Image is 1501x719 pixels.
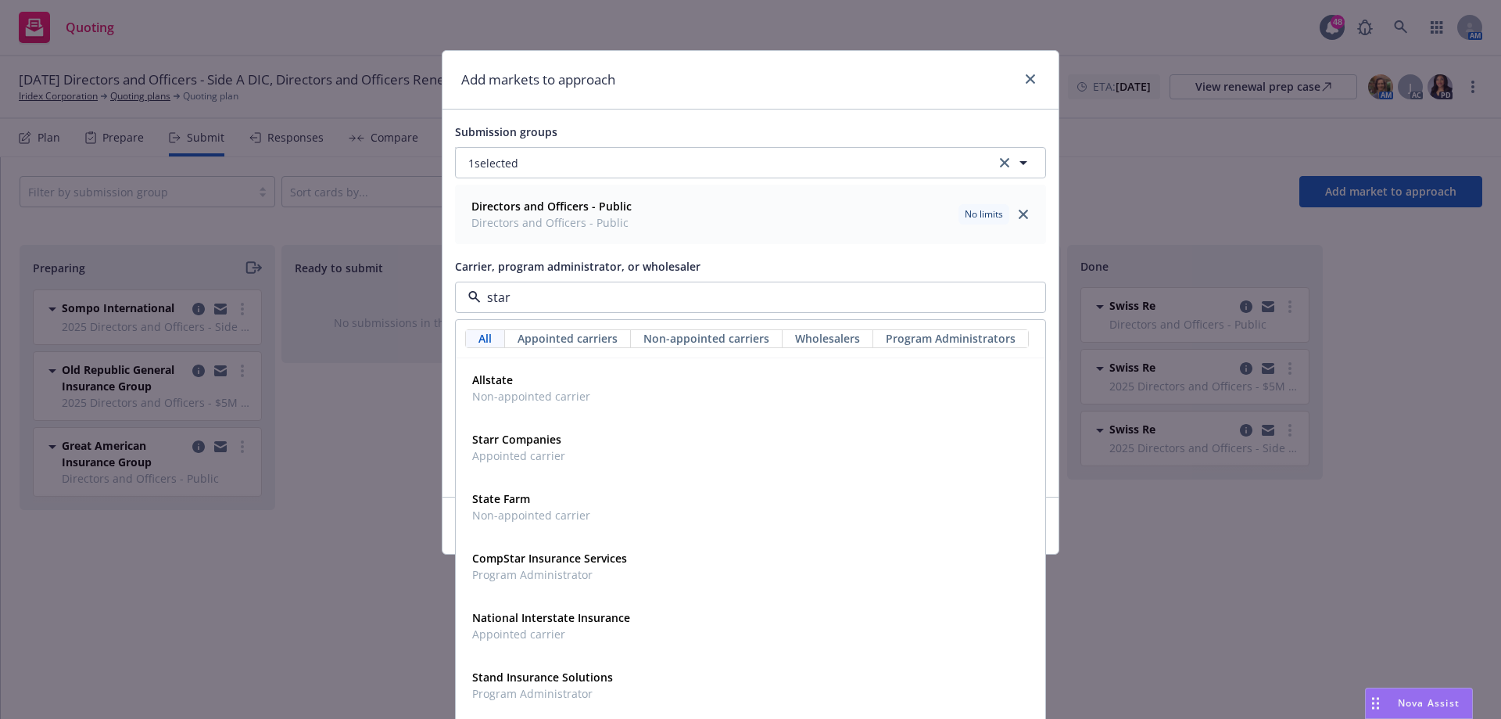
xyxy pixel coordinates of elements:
[472,685,613,702] span: Program Administrator
[886,330,1016,347] span: Program Administrators
[455,147,1046,178] button: 1selectedclear selection
[472,491,530,506] strong: State Farm
[472,626,630,642] span: Appointed carrier
[795,330,860,347] span: Wholesalers
[472,448,565,464] span: Appointed carrier
[472,372,513,387] strong: Allstate
[468,155,518,171] span: 1 selected
[472,432,561,447] strong: Starr Companies
[1365,688,1473,719] button: Nova Assist
[455,259,700,274] span: Carrier, program administrator, or wholesaler
[518,330,618,347] span: Appointed carriers
[1014,205,1033,224] a: close
[1398,696,1460,710] span: Nova Assist
[481,288,1014,307] input: Select a carrier, program administrator, or wholesaler
[472,670,613,685] strong: Stand Insurance Solutions
[1021,70,1040,88] a: close
[472,566,627,583] span: Program Administrator
[471,214,632,231] span: Directors and Officers - Public
[965,207,1003,221] span: No limits
[643,330,769,347] span: Non-appointed carriers
[895,316,1046,333] a: View Top Trading Partners
[472,551,627,566] strong: CompStar Insurance Services
[478,330,492,347] span: All
[471,199,632,214] strong: Directors and Officers - Public
[461,70,615,90] h1: Add markets to approach
[995,153,1014,172] a: clear selection
[472,388,590,404] span: Non-appointed carrier
[472,507,590,523] span: Non-appointed carrier
[1366,688,1385,718] div: Drag to move
[472,610,630,625] strong: National Interstate Insurance
[455,124,557,139] span: Submission groups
